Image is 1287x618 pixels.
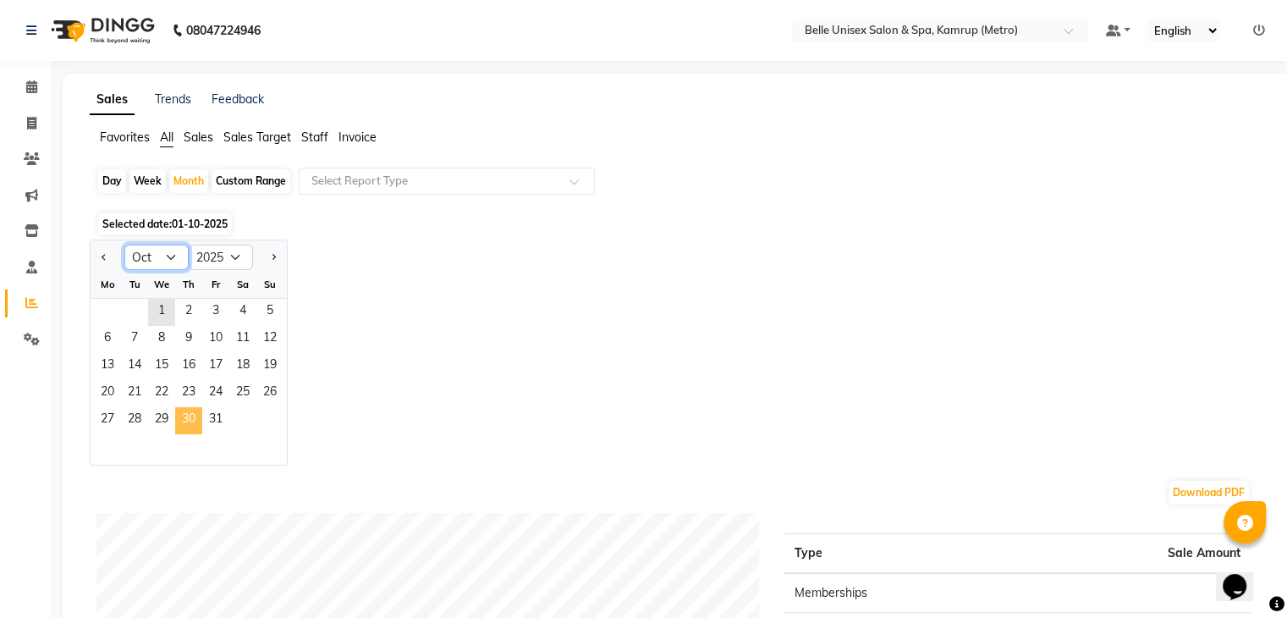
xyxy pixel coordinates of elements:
[175,407,202,434] span: 30
[121,407,148,434] div: Tuesday, October 28, 2025
[121,353,148,380] div: Tuesday, October 14, 2025
[1018,534,1251,574] th: Sale Amount
[229,326,256,353] span: 11
[223,130,291,145] span: Sales Target
[98,169,126,193] div: Day
[121,326,148,353] div: Tuesday, October 7, 2025
[148,407,175,434] div: Wednesday, October 29, 2025
[229,353,256,380] span: 18
[202,271,229,298] div: Fr
[212,169,290,193] div: Custom Range
[229,299,256,326] div: Saturday, October 4, 2025
[175,407,202,434] div: Thursday, October 30, 2025
[160,130,173,145] span: All
[148,326,175,353] div: Wednesday, October 8, 2025
[784,534,1017,574] th: Type
[98,213,232,235] span: Selected date:
[256,326,283,353] div: Sunday, October 12, 2025
[229,299,256,326] span: 4
[94,380,121,407] div: Monday, October 20, 2025
[148,353,175,380] div: Wednesday, October 15, 2025
[175,299,202,326] div: Thursday, October 2, 2025
[267,244,280,271] button: Next month
[175,326,202,353] div: Thursday, October 9, 2025
[148,380,175,407] div: Wednesday, October 22, 2025
[202,380,229,407] span: 24
[121,407,148,434] span: 28
[94,326,121,353] span: 6
[94,326,121,353] div: Monday, October 6, 2025
[202,380,229,407] div: Friday, October 24, 2025
[338,130,377,145] span: Invoice
[121,326,148,353] span: 7
[202,353,229,380] span: 17
[189,245,253,270] select: Select year
[202,353,229,380] div: Friday, October 17, 2025
[121,380,148,407] div: Tuesday, October 21, 2025
[229,353,256,380] div: Saturday, October 18, 2025
[175,380,202,407] span: 23
[175,380,202,407] div: Thursday, October 23, 2025
[256,299,283,326] span: 5
[94,407,121,434] div: Monday, October 27, 2025
[229,380,256,407] span: 25
[148,353,175,380] span: 15
[148,299,175,326] div: Wednesday, October 1, 2025
[175,326,202,353] span: 9
[202,326,229,353] span: 10
[186,7,261,54] b: 08047224946
[148,299,175,326] span: 1
[229,380,256,407] div: Saturday, October 25, 2025
[169,169,208,193] div: Month
[256,271,283,298] div: Su
[94,380,121,407] span: 20
[124,245,189,270] select: Select month
[256,326,283,353] span: 12
[129,169,166,193] div: Week
[202,407,229,434] div: Friday, October 31, 2025
[184,130,213,145] span: Sales
[121,271,148,298] div: Tu
[256,299,283,326] div: Sunday, October 5, 2025
[229,271,256,298] div: Sa
[100,130,150,145] span: Favorites
[94,407,121,434] span: 27
[172,218,228,230] span: 01-10-2025
[256,353,283,380] div: Sunday, October 19, 2025
[212,91,264,107] a: Feedback
[97,244,111,271] button: Previous month
[121,353,148,380] span: 14
[229,326,256,353] div: Saturday, October 11, 2025
[1216,550,1270,601] iframe: chat widget
[175,271,202,298] div: Th
[121,380,148,407] span: 21
[148,407,175,434] span: 29
[43,7,159,54] img: logo
[202,299,229,326] div: Friday, October 3, 2025
[175,353,202,380] div: Thursday, October 16, 2025
[94,353,121,380] span: 13
[256,353,283,380] span: 19
[202,407,229,434] span: 31
[90,85,135,115] a: Sales
[148,326,175,353] span: 8
[256,380,283,407] span: 26
[202,299,229,326] span: 3
[148,380,175,407] span: 22
[94,353,121,380] div: Monday, October 13, 2025
[155,91,191,107] a: Trends
[148,271,175,298] div: We
[175,299,202,326] span: 2
[784,573,1017,613] td: Memberships
[301,130,328,145] span: Staff
[1018,573,1251,613] td: 0
[202,326,229,353] div: Friday, October 10, 2025
[256,380,283,407] div: Sunday, October 26, 2025
[175,353,202,380] span: 16
[1169,481,1249,505] button: Download PDF
[94,271,121,298] div: Mo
